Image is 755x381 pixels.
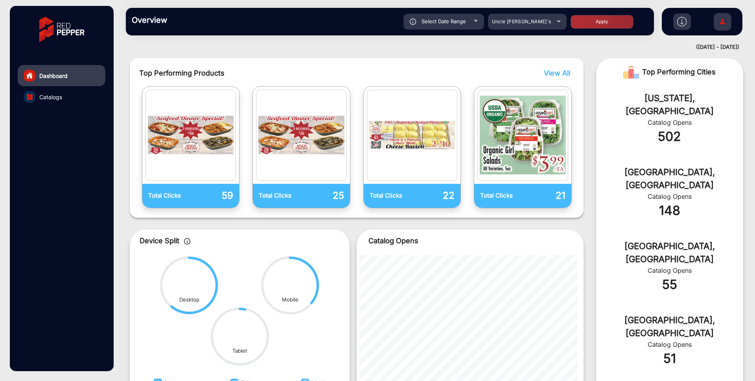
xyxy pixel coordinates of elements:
div: [GEOGRAPHIC_DATA], [GEOGRAPHIC_DATA] [608,166,731,192]
button: View All [542,68,568,78]
span: Uncle [PERSON_NAME]'s [492,18,551,24]
p: 21 [523,189,565,203]
div: [US_STATE], [GEOGRAPHIC_DATA] [608,92,731,118]
img: icon [184,238,191,244]
img: vmg-logo [33,10,90,49]
span: Select Date Range [422,18,466,24]
img: catalog [148,92,234,178]
p: Total Clicks [259,191,301,200]
img: Rank image [623,64,639,80]
h3: Overview [132,15,242,25]
span: View All [544,69,570,77]
span: Top Performing Cities [642,64,716,80]
img: h2download.svg [677,17,687,26]
div: Catalog Opens [608,192,731,201]
div: [GEOGRAPHIC_DATA], [GEOGRAPHIC_DATA] [608,314,731,340]
div: Tablet [232,347,247,355]
p: Total Clicks [148,191,191,200]
p: Total Clicks [480,191,523,200]
div: [GEOGRAPHIC_DATA], [GEOGRAPHIC_DATA] [608,240,731,266]
div: Catalog Opens [608,118,731,127]
img: catalog [369,92,455,178]
div: 148 [608,201,731,220]
div: Mobile [282,296,298,304]
p: Catalog Opens [368,235,572,246]
img: catalog [258,92,344,178]
img: Sign%20Up.svg [714,9,731,37]
img: catalog [480,92,566,178]
a: Dashboard [18,65,105,86]
div: 51 [608,349,731,368]
div: 502 [608,127,731,146]
div: ([DATE] - [DATE]) [118,43,739,51]
div: Catalog Opens [608,340,731,349]
p: Total Clicks [370,191,412,200]
span: Catalogs [39,93,62,101]
span: Top Performing Products [139,68,471,78]
img: icon [410,18,416,25]
img: catalog [27,94,33,100]
img: home [26,72,33,79]
div: 55 [608,275,731,294]
p: 59 [191,189,233,203]
span: Dashboard [39,72,68,80]
a: Catalogs [18,86,105,107]
span: Device Split [140,237,179,245]
p: 25 [301,189,344,203]
div: Desktop [179,296,199,304]
p: 22 [412,189,455,203]
div: Catalog Opens [608,266,731,275]
button: Apply [571,15,633,29]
